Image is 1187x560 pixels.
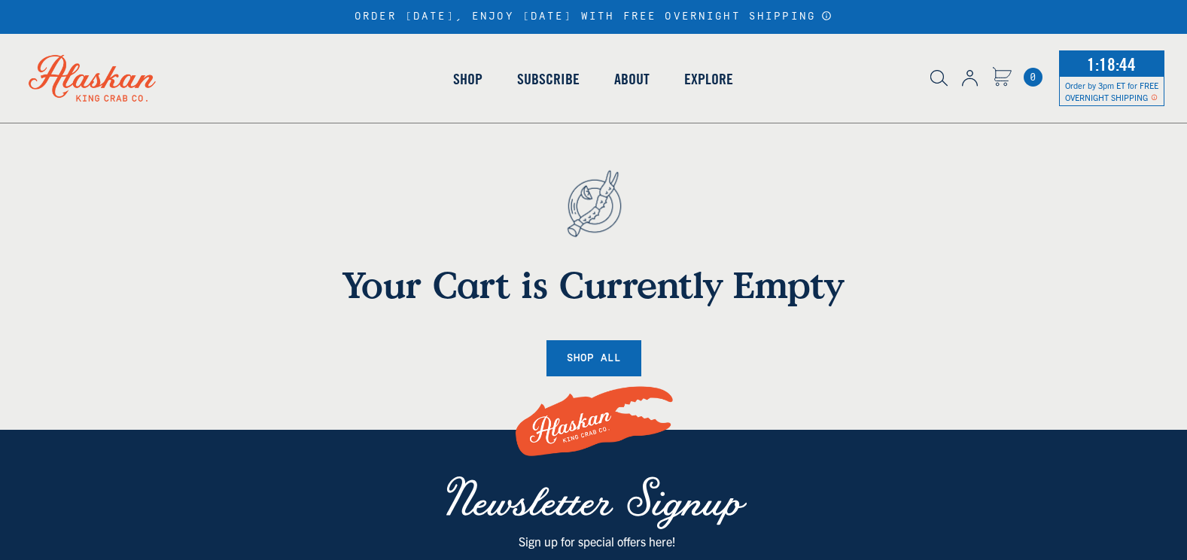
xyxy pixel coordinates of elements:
[176,263,1012,306] h1: Your Cart is Currently Empty
[930,70,948,87] img: search
[453,531,741,551] p: Sign up for special offers here!
[355,11,832,23] div: ORDER [DATE], ENJOY [DATE] WITH FREE OVERNIGHT SHIPPING
[1024,68,1042,87] a: Cart
[511,369,677,475] img: Alaskan King Crab Co. Logo
[597,36,667,122] a: About
[1024,68,1042,87] span: 0
[992,67,1012,89] a: Cart
[543,145,645,263] img: empty cart - anchor
[821,11,832,21] a: Announcement Bar Modal
[500,36,597,122] a: Subscribe
[546,340,641,377] a: Shop All
[1083,49,1140,79] span: 1:18:44
[962,70,978,87] img: account
[667,36,750,122] a: Explore
[8,34,177,123] img: Alaskan King Crab Co. logo
[1065,80,1158,102] span: Order by 3pm ET for FREE OVERNIGHT SHIPPING
[436,36,500,122] a: Shop
[1151,92,1158,102] span: Shipping Notice Icon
